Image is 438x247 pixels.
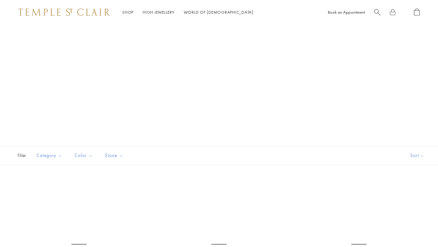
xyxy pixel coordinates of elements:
[184,9,253,15] a: World of [DEMOGRAPHIC_DATA]World of [DEMOGRAPHIC_DATA]
[71,152,97,159] span: Color
[374,9,381,16] a: Search
[143,9,175,15] a: High JewelleryHigh Jewellery
[32,149,67,162] button: Category
[33,152,67,159] span: Category
[328,9,365,15] a: Book an Appointment
[100,149,128,162] button: Stone
[102,152,128,159] span: Stone
[122,9,253,16] nav: Main navigation
[414,9,420,16] a: Open Shopping Bag
[397,146,438,165] button: Show sort by
[70,149,97,162] button: Color
[122,9,134,15] a: ShopShop
[18,9,110,16] img: Temple St. Clair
